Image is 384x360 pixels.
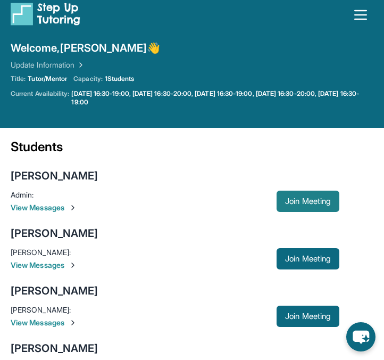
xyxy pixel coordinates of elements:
span: 1 Students [105,75,135,83]
span: [PERSON_NAME] : [11,305,71,314]
span: Title: [11,75,26,83]
span: View Messages [11,317,277,328]
img: Chevron Right [74,60,85,70]
span: Join Meeting [285,198,331,204]
div: Students [11,138,339,162]
span: [PERSON_NAME] : [11,248,71,257]
span: Capacity: [73,75,103,83]
a: Update Information [11,60,85,70]
span: Tutor/Mentor [28,75,67,83]
img: Chevron-Right [69,261,77,269]
div: [PERSON_NAME] [11,226,98,241]
span: Welcome, [PERSON_NAME] 👋 [11,40,161,55]
div: [PERSON_NAME] [11,341,98,356]
span: Admin : [11,190,34,199]
img: Chevron-Right [69,318,77,327]
button: chat-button [346,322,375,351]
span: Join Meeting [285,256,331,262]
div: [PERSON_NAME] [11,168,98,183]
span: Join Meeting [285,313,331,320]
a: [DATE] 16:30-19:00, [DATE] 16:30-20:00, [DATE] 16:30-19:00, [DATE] 16:30-20:00, [DATE] 16:30-19:00 [71,89,373,107]
img: Chevron-Right [69,203,77,212]
button: Join Meeting [277,306,339,327]
button: Join Meeting [277,248,339,269]
span: View Messages [11,260,277,271]
button: Join Meeting [277,191,339,212]
div: [PERSON_NAME] [11,283,98,298]
span: Current Availability: [11,89,69,107]
span: View Messages [11,202,277,213]
img: logo [11,2,80,26]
